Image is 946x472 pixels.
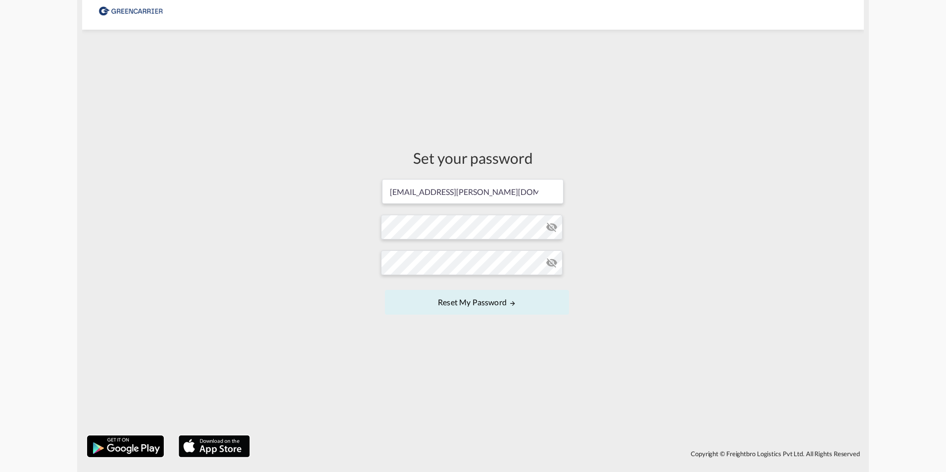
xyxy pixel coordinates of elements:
img: apple.png [178,434,251,458]
img: google.png [86,434,165,458]
button: UPDATE MY PASSWORD [385,290,569,315]
md-icon: icon-eye-off [546,257,558,269]
md-icon: icon-eye-off [546,221,558,233]
div: Copyright © Freightbro Logistics Pvt Ltd. All Rights Reserved [255,445,864,462]
div: Set your password [381,147,565,168]
input: Email address [382,179,564,204]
